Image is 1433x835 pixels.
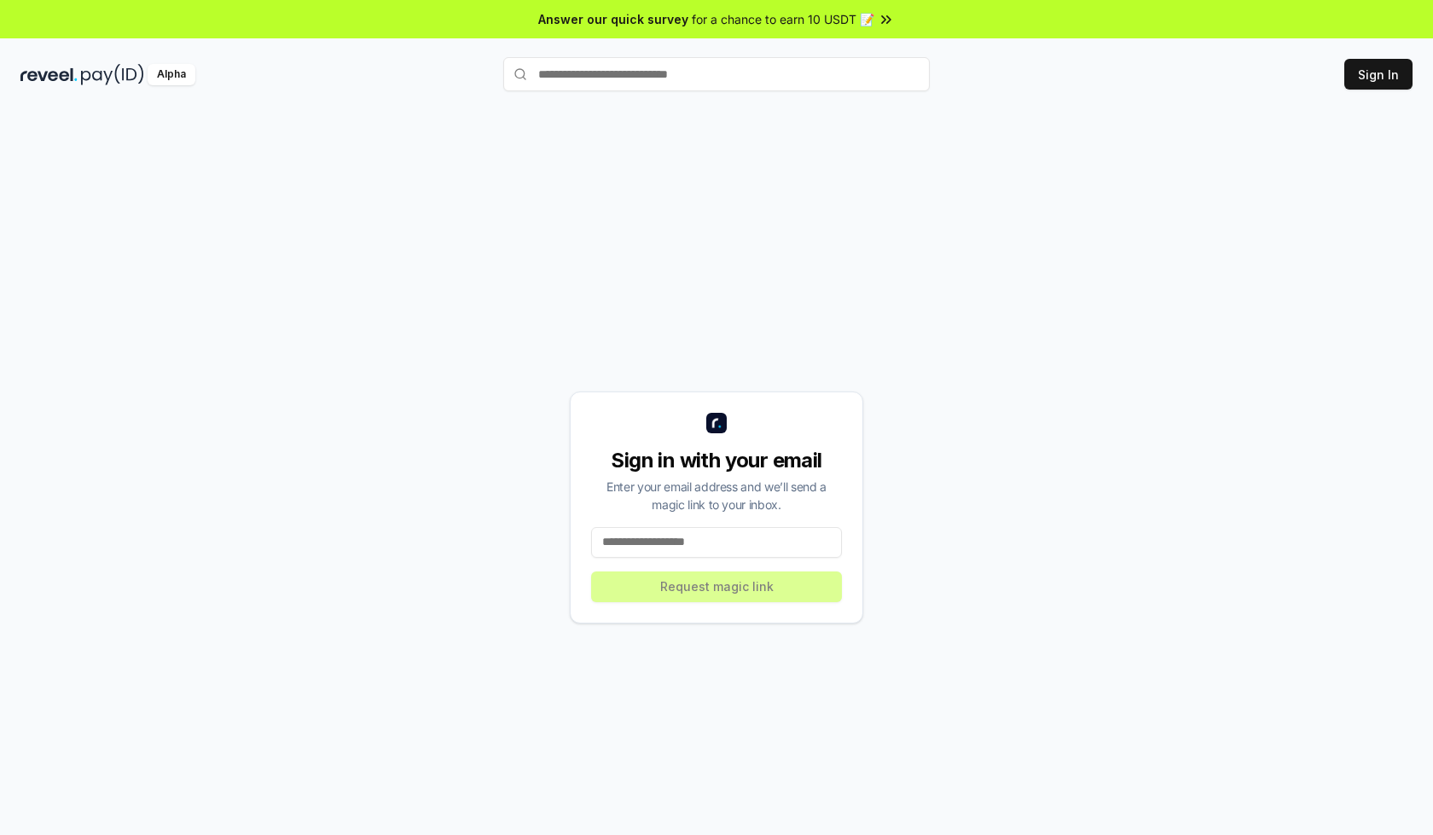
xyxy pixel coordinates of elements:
[148,64,195,85] div: Alpha
[591,478,842,513] div: Enter your email address and we’ll send a magic link to your inbox.
[20,64,78,85] img: reveel_dark
[81,64,144,85] img: pay_id
[591,447,842,474] div: Sign in with your email
[1344,59,1413,90] button: Sign In
[538,10,688,28] span: Answer our quick survey
[706,413,727,433] img: logo_small
[692,10,874,28] span: for a chance to earn 10 USDT 📝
